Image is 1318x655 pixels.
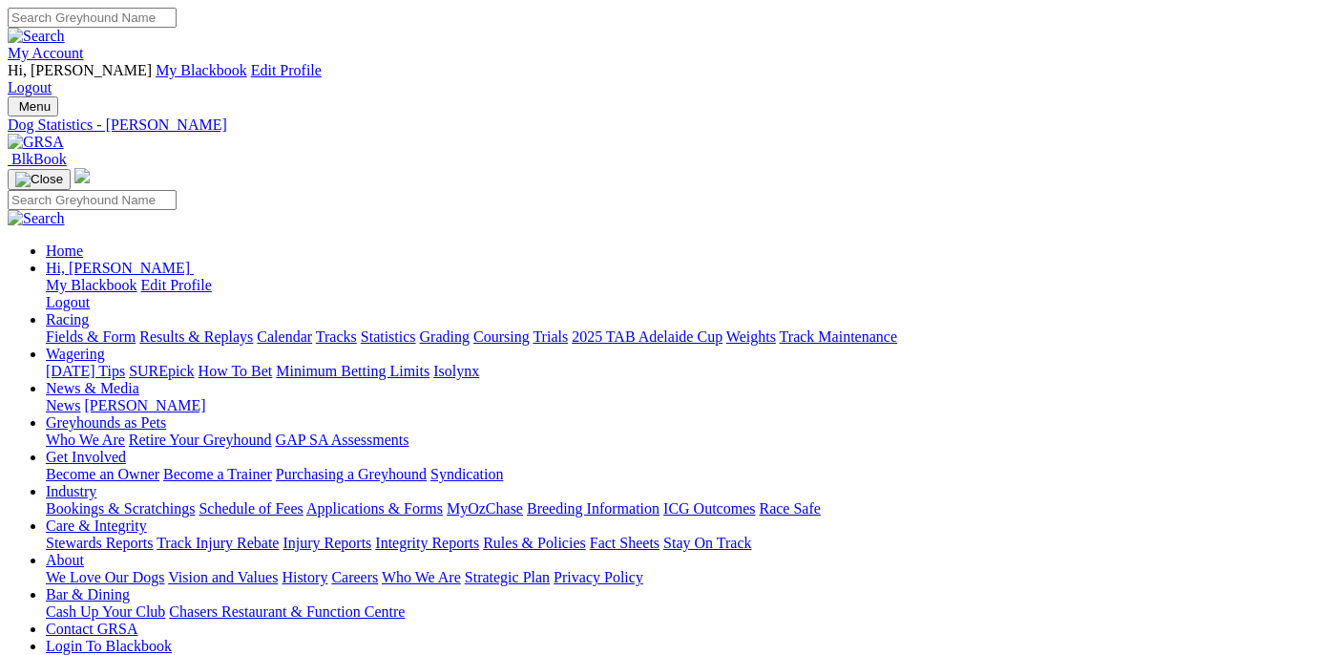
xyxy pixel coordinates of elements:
a: Applications & Forms [306,500,443,517]
a: MyOzChase [447,500,523,517]
a: Logout [46,294,90,310]
a: My Blackbook [156,62,247,78]
img: GRSA [8,134,64,151]
a: How To Bet [199,363,273,379]
a: Track Injury Rebate [157,535,279,551]
div: Hi, [PERSON_NAME] [46,277,1310,311]
a: Get Involved [46,449,126,465]
a: Breeding Information [527,500,659,517]
a: Schedule of Fees [199,500,303,517]
a: History [282,569,327,585]
a: Vision and Values [168,569,278,585]
a: Track Maintenance [780,328,897,345]
button: Toggle navigation [8,96,58,116]
span: Hi, [PERSON_NAME] [46,260,190,276]
div: Care & Integrity [46,535,1310,552]
a: News & Media [46,380,139,396]
div: Bar & Dining [46,603,1310,621]
a: Race Safe [759,500,820,517]
a: Tracks [316,328,357,345]
a: 2025 TAB Adelaide Cup [572,328,722,345]
input: Search [8,190,177,210]
a: Login To Blackbook [46,638,172,654]
a: GAP SA Assessments [276,432,409,448]
a: Hi, [PERSON_NAME] [46,260,194,276]
a: Bookings & Scratchings [46,500,195,517]
a: Fields & Form [46,328,136,345]
a: Logout [8,79,52,95]
a: Purchasing a Greyhound [276,466,427,482]
img: logo-grsa-white.png [74,168,90,183]
a: Integrity Reports [375,535,479,551]
div: News & Media [46,397,1310,414]
a: Stay On Track [663,535,751,551]
a: Rules & Policies [483,535,586,551]
a: Fact Sheets [590,535,659,551]
a: SUREpick [129,363,194,379]
a: Greyhounds as Pets [46,414,166,431]
div: Get Involved [46,466,1310,483]
a: Bar & Dining [46,586,130,602]
a: Edit Profile [141,277,212,293]
a: Isolynx [433,363,479,379]
a: We Love Our Dogs [46,569,164,585]
a: Industry [46,483,96,499]
img: Search [8,28,65,45]
a: Injury Reports [282,535,371,551]
a: My Blackbook [46,277,137,293]
a: News [46,397,80,413]
a: Cash Up Your Club [46,603,165,620]
span: BlkBook [11,151,67,167]
a: Contact GRSA [46,621,137,637]
a: ICG Outcomes [663,500,755,517]
div: Industry [46,500,1310,518]
a: Coursing [473,328,530,345]
a: Become an Owner [46,466,159,482]
span: Menu [19,99,51,114]
span: Hi, [PERSON_NAME] [8,62,152,78]
a: Home [46,243,83,259]
a: Grading [420,328,470,345]
a: Weights [726,328,776,345]
a: Privacy Policy [554,569,643,585]
a: About [46,552,84,568]
a: Become a Trainer [163,466,272,482]
a: Statistics [361,328,416,345]
img: Close [15,172,63,187]
a: Who We Are [382,569,461,585]
a: Syndication [430,466,503,482]
a: Strategic Plan [465,569,550,585]
a: Careers [331,569,378,585]
a: Care & Integrity [46,518,147,534]
a: Trials [533,328,568,345]
div: Racing [46,328,1310,346]
a: Calendar [257,328,312,345]
a: Racing [46,311,89,327]
a: Edit Profile [251,62,322,78]
a: My Account [8,45,84,61]
button: Toggle navigation [8,169,71,190]
a: Dog Statistics - [PERSON_NAME] [8,116,1310,134]
a: Who We Are [46,432,125,448]
div: About [46,569,1310,586]
a: [PERSON_NAME] [84,397,205,413]
a: Wagering [46,346,105,362]
input: Search [8,8,177,28]
a: Chasers Restaurant & Function Centre [169,603,405,620]
a: Stewards Reports [46,535,153,551]
a: [DATE] Tips [46,363,125,379]
a: Retire Your Greyhound [129,432,272,448]
a: BlkBook [8,151,67,167]
a: Minimum Betting Limits [276,363,429,379]
a: Results & Replays [139,328,253,345]
img: Search [8,210,65,227]
div: Wagering [46,363,1310,380]
div: My Account [8,62,1310,96]
div: Greyhounds as Pets [46,432,1310,449]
